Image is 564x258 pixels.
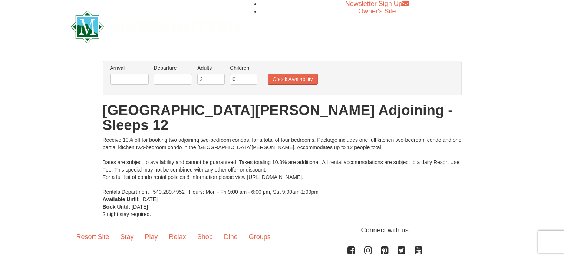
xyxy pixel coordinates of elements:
[71,17,241,35] a: Massanutten Resort
[103,103,462,133] h1: [GEOGRAPHIC_DATA][PERSON_NAME] Adjoining - Sleeps 12
[154,64,192,72] label: Departure
[164,225,192,248] a: Relax
[218,225,243,248] a: Dine
[71,11,241,43] img: Massanutten Resort Logo
[103,136,462,196] div: Receive 10% off for booking two adjoining two-bedroom condos, for a total of four bedrooms. Packa...
[358,7,396,15] a: Owner's Site
[139,225,164,248] a: Play
[268,74,318,85] button: Check Availability
[71,225,115,248] a: Resort Site
[110,64,149,72] label: Arrival
[230,64,257,72] label: Children
[132,204,148,210] span: [DATE]
[115,225,139,248] a: Stay
[103,204,131,210] strong: Book Until:
[192,225,218,248] a: Shop
[243,225,276,248] a: Groups
[103,211,151,217] span: 2 night stay required.
[103,196,140,202] strong: Available Until:
[141,196,158,202] span: [DATE]
[197,64,225,72] label: Adults
[71,225,494,235] p: Connect with us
